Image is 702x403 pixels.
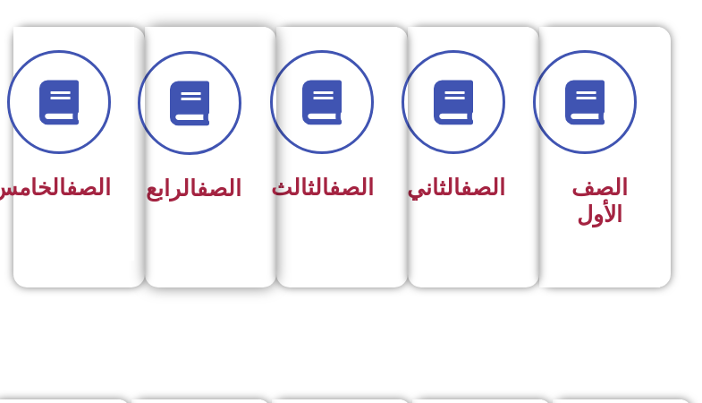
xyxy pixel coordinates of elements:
span: الثاني [407,175,505,201]
a: الصف [66,175,111,201]
span: الرابع [146,176,241,201]
a: الصف [461,175,505,201]
a: الصف [329,175,374,201]
span: الصف الأول [571,175,628,227]
a: الصف [197,176,241,201]
span: الثالث [271,175,374,201]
